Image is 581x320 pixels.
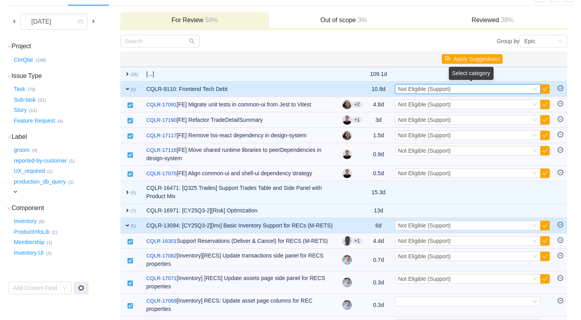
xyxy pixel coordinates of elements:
td: 3d [366,112,391,128]
small: (1) [47,240,52,245]
i: icon: minus-circle [558,147,563,153]
small: (1) [46,251,51,256]
td: 0.5d [366,166,391,181]
a: CQLR-17075 [146,170,177,178]
h3: Project [12,42,120,50]
i: icon: minus-circle [558,170,563,175]
td: Support Reservations (Deliver & Cancel) for RECS (M-RETS) [142,233,339,249]
div: Select category [449,67,494,80]
button: Task [12,83,28,96]
span: Not Eligible (Support) [398,170,451,176]
img: 10318 [127,171,133,177]
small: (56) [131,72,139,77]
small: (5) [131,87,136,92]
i: icon: minus-circle [558,237,563,243]
td: [FE] Align common-ui and shell-ui dependency strategy [142,166,339,181]
i: icon: down [532,223,537,229]
img: 10318 [127,102,133,108]
td: 0.3d [366,294,391,316]
button: Inventory UI [12,246,46,259]
img: VK [342,150,352,159]
button: Membership [12,236,47,249]
button: icon: check [540,131,550,140]
i: icon: minus-circle [558,85,563,91]
a: CQLR-17117 [146,132,177,140]
td: [FE] Move shared runtime libraries to peerDependencies in design-system [142,143,339,166]
span: expand [124,71,131,77]
td: [...] [142,67,339,81]
small: (1) [68,180,74,184]
small: (73) [28,87,36,92]
button: Feature Request [12,114,57,127]
a: CQLR-17082 [146,252,177,260]
small: (11) [29,108,37,113]
span: 3% [356,17,367,23]
div: Group by [344,35,567,47]
button: icon: flagApply Suggestions [442,54,503,64]
i: icon: down [532,148,537,154]
td: 0.9d [366,143,391,166]
td: [FE] Migrate unit tests in common-ui from Jest to Vitest [142,97,339,112]
td: [Inventory][RECS] Update transactions side panel for RECS properties [142,249,339,271]
h3: Label [12,133,120,141]
img: 10318 [127,303,133,309]
input: Search [120,35,199,47]
td: CQLR-13094: [CY25Q3-2][Inv] Basic Inventory Support for RECs (M-RETS) [142,218,339,233]
a: CQLR-17190 [146,116,177,124]
i: icon: minus-circle [558,116,563,122]
button: production_db_query [12,175,68,188]
span: Not Eligible (Support) [398,117,451,123]
img: NS [342,100,352,109]
a: CQLR-16301 [146,237,177,245]
i: icon: down [532,276,537,282]
button: icon: check [540,100,550,109]
small: (6) [39,219,45,224]
h3: Out of scope [273,16,414,24]
td: [Inventory] RECS: Update asset page columns for REC properties [142,294,339,316]
i: icon: down [532,117,537,123]
aui-badge: +1 [352,238,362,244]
i: icon: minus-circle [558,101,563,106]
small: (7) [131,208,136,213]
div: [DATE] [25,14,59,29]
img: 10318 [127,258,133,264]
aui-badge: +2 [352,101,362,108]
h3: Issue Type [12,72,120,80]
button: CerQlar [12,53,36,66]
span: expand [124,189,131,195]
img: VK [342,169,352,178]
i: icon: down [7,135,11,139]
button: icon: check [540,236,550,246]
small: (4) [57,119,63,123]
small: (21) [38,98,46,102]
i: icon: down [7,206,11,210]
button: reported-by-customer [12,154,69,167]
img: VK [342,115,352,125]
i: icon: minus-circle [558,253,563,258]
td: 0.3d [366,271,391,294]
td: 4.8d [366,97,391,112]
td: 15.3d [366,181,391,204]
button: icon: check [540,221,550,230]
a: CQLR-17116 [146,146,177,154]
small: (1) [69,159,75,163]
a: CQLR-17091 [146,101,177,109]
td: 6d [366,218,391,233]
i: icon: down [532,102,537,108]
button: Sub-task [12,93,38,106]
span: Not Eligible (Support) [398,101,451,108]
td: [Inventory] [RECS] Update assets page side panel for RECS properties [142,271,339,294]
img: 10318 [127,280,133,286]
button: groom [12,144,32,157]
button: Story [12,104,29,117]
i: icon: minus-circle [558,132,563,137]
td: [FE] Remove tss-react dependency in design-system [142,128,339,143]
td: CQLR-16471: [Q325 Trades] Support Trades Table and Side Panel with Product Mix [142,181,339,204]
div: Add Custom Field [13,284,58,292]
span: Not Eligible (Support) [398,222,451,229]
small: (4) [32,148,38,153]
td: 0.7d [366,249,391,271]
i: icon: minus-circle [558,298,563,303]
i: icon: calendar [78,19,83,25]
td: CQLR-16971: [CY25Q3-2][Risk] Optimization [142,204,339,218]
